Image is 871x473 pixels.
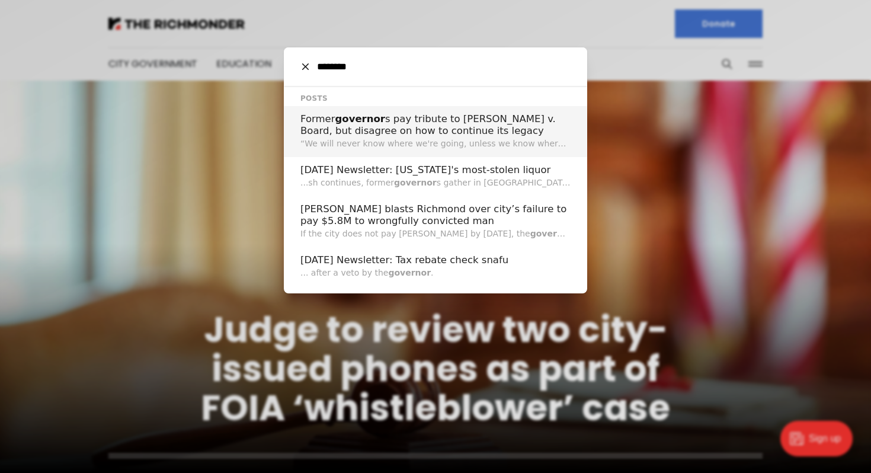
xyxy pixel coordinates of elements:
p: If the city does not pay [PERSON_NAME] by [DATE], the said he will withhold state funding from [G... [300,228,571,240]
h2: [PERSON_NAME] blasts Richmond over city’s failure to pay $5.8M to wrongfully convicted man [300,203,571,228]
p: ...sh continues, former s gather in [GEOGRAPHIC_DATA] to mark the Brown v. Board anniversary, and... [300,177,571,189]
h2: [DATE] Newsletter: [US_STATE]'s most-stolen liquor [300,164,571,177]
h2: Former s pay tribute to [PERSON_NAME] v. Board, but disagree on how to continue its legacy [300,113,571,138]
h2: [DATE] Newsletter: Tax rebate check snafu [300,254,571,267]
p: ... after a veto by the . [300,267,571,279]
span: governor [530,229,573,238]
p: “We will never know where we're going, unless we know where we've been.” [300,138,571,150]
span: governor [335,113,385,124]
h1: Posts [300,93,571,104]
span: governor [394,178,437,187]
span: governor [388,268,431,277]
